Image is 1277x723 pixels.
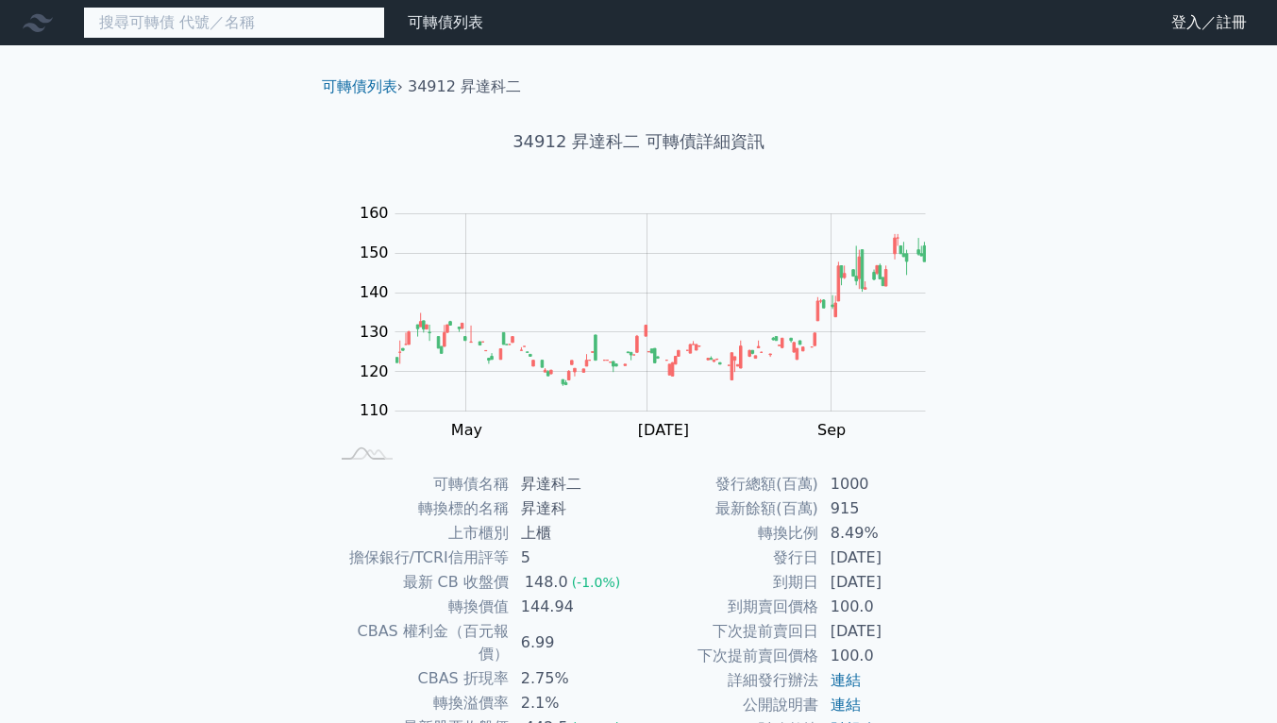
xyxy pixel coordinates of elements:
td: 轉換溢價率 [329,691,510,715]
tspan: [DATE] [638,421,689,439]
td: 詳細發行辦法 [639,668,819,693]
td: 915 [819,496,949,521]
h1: 34912 昇達科二 可轉債詳細資訊 [307,128,971,155]
td: 144.94 [510,595,639,619]
a: 可轉債列表 [322,77,397,95]
td: 轉換價值 [329,595,510,619]
td: 擔保銀行/TCRI信用評等 [329,546,510,570]
tspan: 140 [360,283,389,301]
td: 下次提前賣回日 [639,619,819,644]
td: 轉換比例 [639,521,819,546]
td: 昇達科二 [510,472,639,496]
td: [DATE] [819,570,949,595]
td: 下次提前賣回價格 [639,644,819,668]
td: 100.0 [819,644,949,668]
td: [DATE] [819,546,949,570]
span: (-1.0%) [572,575,621,590]
tspan: 130 [360,323,389,341]
td: 6.99 [510,619,639,666]
td: 最新餘額(百萬) [639,496,819,521]
td: 2.75% [510,666,639,691]
td: 上市櫃別 [329,521,510,546]
td: 到期日 [639,570,819,595]
td: CBAS 權利金（百元報價） [329,619,510,666]
tspan: May [451,421,482,439]
g: Chart [350,204,954,439]
td: 1000 [819,472,949,496]
td: 轉換標的名稱 [329,496,510,521]
td: 8.49% [819,521,949,546]
td: CBAS 折現率 [329,666,510,691]
tspan: 160 [360,204,389,222]
tspan: 110 [360,401,389,419]
td: 5 [510,546,639,570]
li: 34912 昇達科二 [408,76,521,98]
td: 100.0 [819,595,949,619]
li: › [322,76,403,98]
td: 昇達科 [510,496,639,521]
td: 公開說明書 [639,693,819,717]
td: 可轉債名稱 [329,472,510,496]
td: 到期賣回價格 [639,595,819,619]
td: 最新 CB 收盤價 [329,570,510,595]
a: 連結 [831,696,861,714]
a: 連結 [831,671,861,689]
input: 搜尋可轉債 代號／名稱 [83,7,385,39]
tspan: 120 [360,362,389,380]
div: 148.0 [521,571,572,594]
a: 可轉債列表 [408,13,483,31]
td: [DATE] [819,619,949,644]
td: 發行日 [639,546,819,570]
td: 2.1% [510,691,639,715]
tspan: 150 [360,244,389,261]
a: 登入／註冊 [1156,8,1262,38]
tspan: Sep [817,421,846,439]
td: 發行總額(百萬) [639,472,819,496]
td: 上櫃 [510,521,639,546]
